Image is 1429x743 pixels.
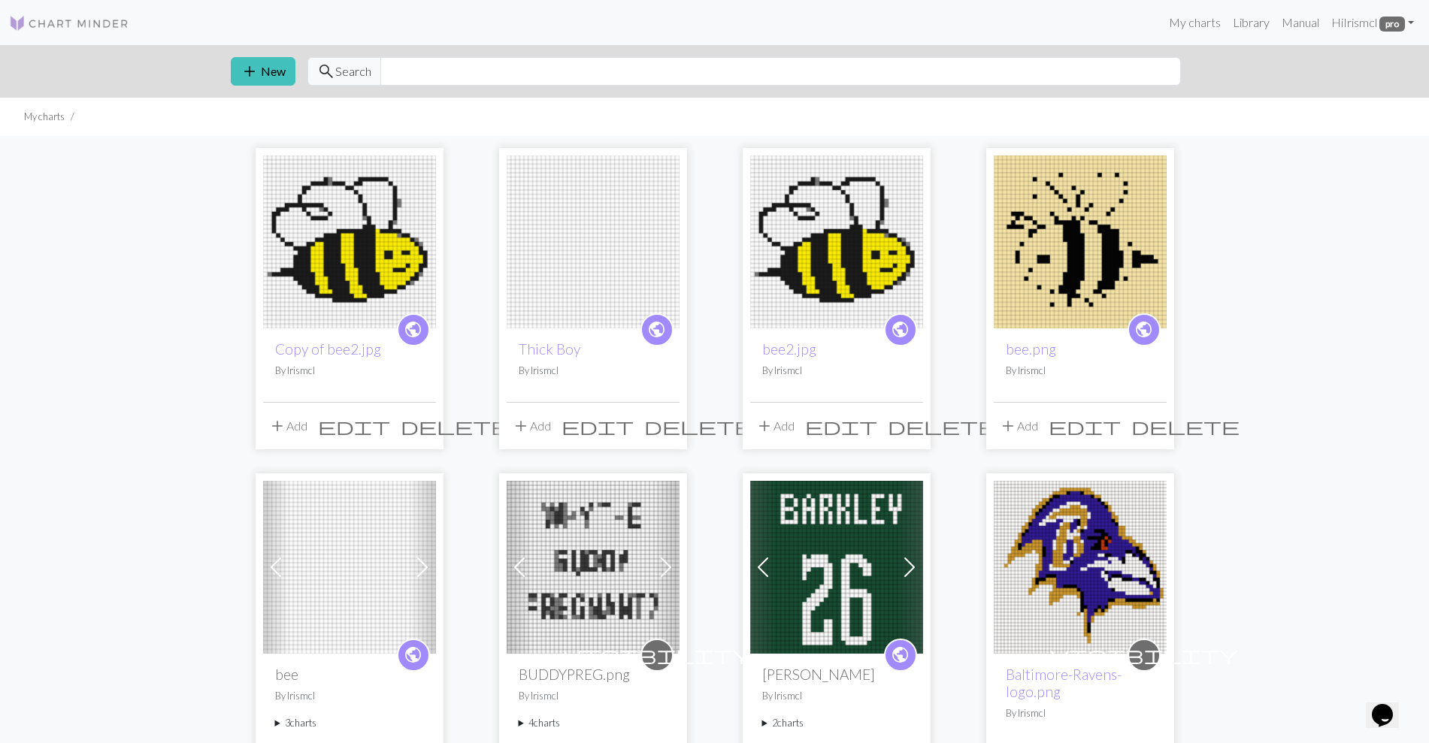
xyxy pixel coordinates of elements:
[1126,412,1245,440] button: Delete
[884,313,917,346] a: public
[884,639,917,672] a: public
[397,313,430,346] a: public
[404,318,422,341] span: public
[994,156,1167,328] img: bee.png
[640,313,674,346] a: public
[519,340,580,358] a: Thick Boy
[762,364,911,378] p: By Irismcl
[800,412,883,440] button: Edit
[404,315,422,345] i: public
[313,412,395,440] button: Edit
[507,233,680,247] a: Thick Boy
[263,558,436,572] a: bee
[9,14,129,32] img: Logo
[401,415,509,436] span: delete
[507,481,680,654] img: BUDDYPREG.png
[639,412,758,440] button: Delete
[507,156,680,328] img: Thick Boy
[1134,315,1153,345] i: public
[275,716,424,730] summary: 3charts
[317,61,335,82] span: search
[762,689,911,703] p: By Irismcl
[750,558,923,572] a: barkley
[275,340,381,358] a: Copy of bee2.jpg
[883,412,1001,440] button: Delete
[563,640,751,670] i: private
[519,364,668,378] p: By Irismcl
[318,417,390,435] i: Edit
[556,412,639,440] button: Edit
[263,481,436,654] img: bee
[762,666,911,683] h2: [PERSON_NAME]
[275,364,424,378] p: By Irismcl
[1006,364,1155,378] p: By Irismcl
[647,318,666,341] span: public
[1050,643,1238,666] span: visibility
[519,689,668,703] p: By Irismcl
[519,716,668,730] summary: 4charts
[231,57,295,86] button: New
[1131,415,1240,436] span: delete
[404,643,422,666] span: public
[891,643,910,666] span: public
[755,415,774,436] span: add
[1006,706,1155,720] p: By Irismcl
[805,417,877,435] i: Edit
[263,412,313,440] button: Add
[1227,8,1276,38] a: Library
[562,417,634,435] i: Edit
[24,110,65,124] li: My charts
[268,415,286,436] span: add
[994,233,1167,247] a: bee.png
[1043,412,1126,440] button: Edit
[507,558,680,572] a: BUDDYPREG.png
[762,716,911,730] summary: 2charts
[750,233,923,247] a: bee2.jpg
[1128,313,1161,346] a: public
[891,315,910,345] i: public
[519,666,668,683] h2: BUDDYPREG.png
[318,415,390,436] span: edit
[1134,318,1153,341] span: public
[750,412,800,440] button: Add
[1050,640,1238,670] i: private
[512,415,530,436] span: add
[888,415,996,436] span: delete
[994,558,1167,572] a: Baltimore-Ravens-logo.png
[1006,340,1056,358] a: bee.png
[750,156,923,328] img: bee2.jpg
[275,689,424,703] p: By Irismcl
[750,481,923,654] img: barkley
[762,340,816,358] a: bee2.jpg
[994,412,1043,440] button: Add
[563,643,751,666] span: visibility
[507,412,556,440] button: Add
[1006,666,1122,700] a: Baltimore-Ravens-logo.png
[263,233,436,247] a: bee2.jpg
[263,156,436,328] img: bee2.jpg
[999,415,1017,436] span: add
[275,666,424,683] h2: bee
[805,415,877,436] span: edit
[644,415,752,436] span: delete
[562,415,634,436] span: edit
[1379,17,1405,32] span: pro
[647,315,666,345] i: public
[1325,8,1420,38] a: HiIrismcl pro
[241,61,259,82] span: add
[1049,415,1121,436] span: edit
[404,640,422,670] i: public
[891,318,910,341] span: public
[397,639,430,672] a: public
[891,640,910,670] i: public
[1366,683,1414,728] iframe: chat widget
[994,481,1167,654] img: Baltimore-Ravens-logo.png
[1163,8,1227,38] a: My charts
[395,412,514,440] button: Delete
[1276,8,1325,38] a: Manual
[335,62,371,80] span: Search
[1049,417,1121,435] i: Edit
